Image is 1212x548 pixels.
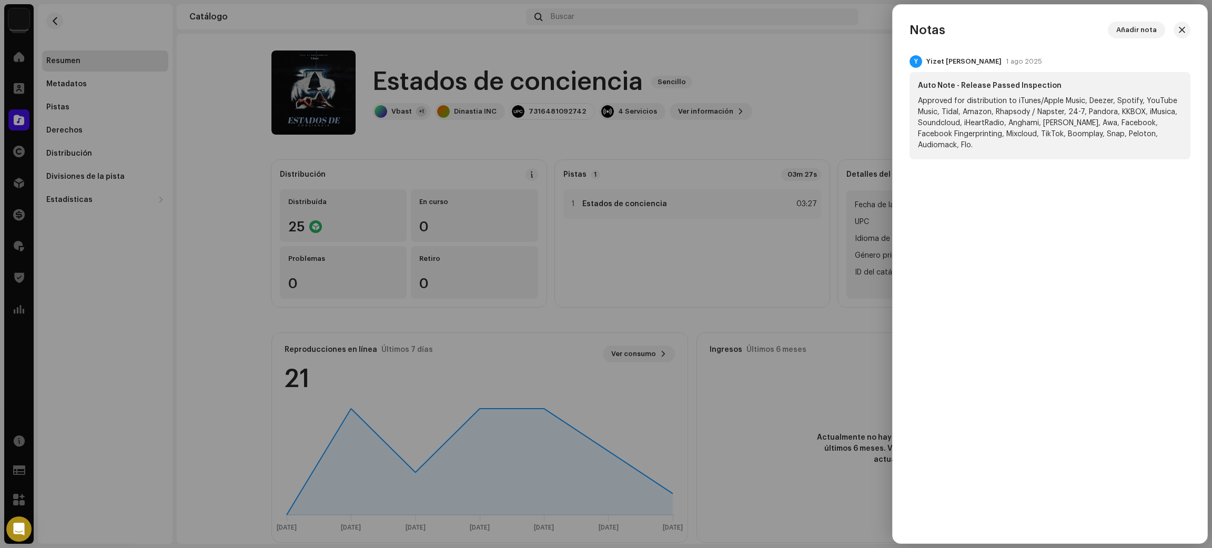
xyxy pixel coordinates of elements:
div: Approved for distribution to iTunes/Apple Music, Deezer, Spotify, YouTube Music, Tidal, Amazon, R... [918,96,1182,151]
button: Añadir nota [1108,22,1165,38]
span: Añadir nota [1116,19,1157,40]
h3: Notas [910,22,945,38]
div: Open Intercom Messenger [6,516,32,542]
div: 1 ago 2025 [1006,57,1042,66]
div: Auto Note - Release Passed Inspection [918,80,1182,92]
div: Y [910,55,922,68]
div: Yizet [PERSON_NAME] [926,57,1002,66]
